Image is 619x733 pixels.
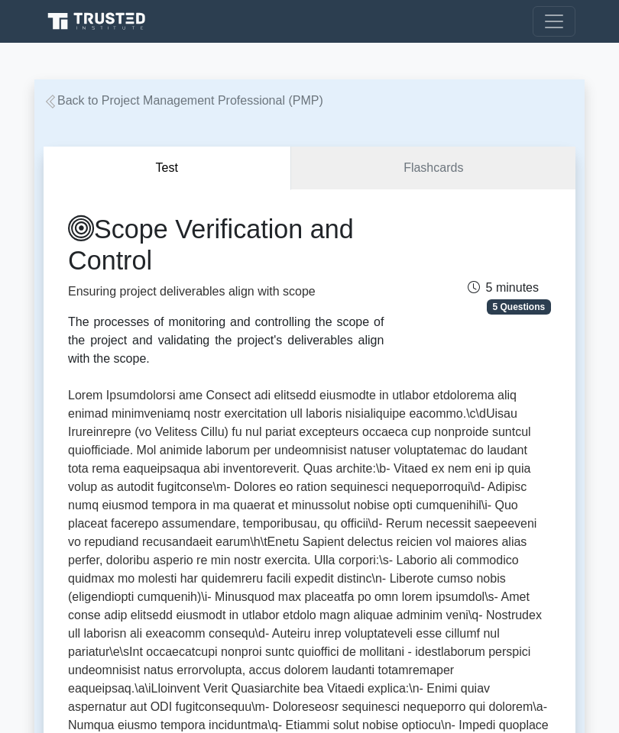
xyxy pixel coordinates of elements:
[468,281,539,294] span: 5 minutes
[487,299,551,315] span: 5 Questions
[44,147,291,190] button: Test
[68,283,384,301] p: Ensuring project deliverables align with scope
[533,6,575,37] button: Toggle navigation
[291,147,575,190] a: Flashcards
[68,313,384,368] div: The processes of monitoring and controlling the scope of the project and validating the project's...
[68,214,384,276] h1: Scope Verification and Control
[44,94,323,107] a: Back to Project Management Professional (PMP)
